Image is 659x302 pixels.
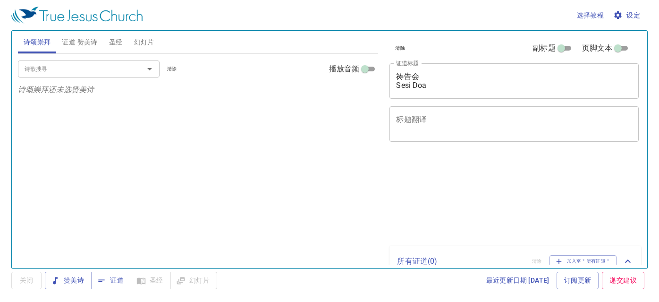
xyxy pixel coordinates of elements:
[564,275,591,286] span: 订阅更新
[582,43,613,54] span: 页脚文本
[557,272,599,289] a: 订阅更新
[167,65,177,73] span: 清除
[134,36,154,48] span: 幻灯片
[397,256,524,267] p: 所有证道 ( 0 )
[602,272,644,289] a: 递交建议
[549,255,617,267] button: 加入至＂所有证道＂
[11,7,143,24] img: True Jesus Church
[615,9,640,21] span: 设定
[161,63,183,75] button: 清除
[52,275,84,286] span: 赞美诗
[556,257,611,266] span: 加入至＂所有证道＂
[143,62,156,76] button: Open
[486,275,549,286] span: 最近更新日期 [DATE]
[62,36,97,48] span: 证道 赞美诗
[609,275,637,286] span: 递交建议
[99,275,124,286] span: 证道
[389,246,641,277] div: 所有证道(0)清除加入至＂所有证道＂
[395,44,405,52] span: 清除
[396,72,632,90] textarea: 祷告会 Sesi Doa
[24,36,51,48] span: 诗颂崇拜
[389,43,411,54] button: 清除
[573,7,608,24] button: 选择教程
[532,43,555,54] span: 副标题
[18,85,94,94] i: 诗颂崇拜还未选赞美诗
[577,9,604,21] span: 选择教程
[91,272,131,289] button: 证道
[611,7,644,24] button: 设定
[109,36,123,48] span: 圣经
[45,272,92,289] button: 赞美诗
[386,152,590,242] iframe: from-child
[482,272,553,289] a: 最近更新日期 [DATE]
[329,63,360,75] span: 播放音频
